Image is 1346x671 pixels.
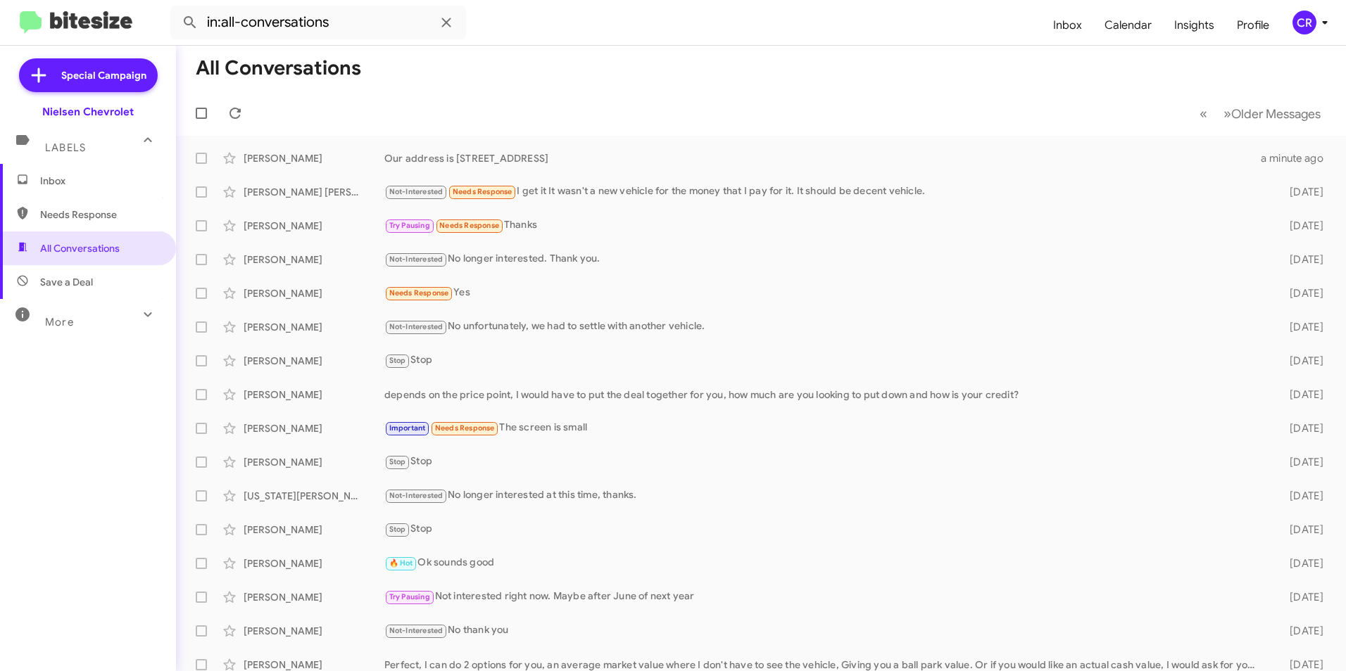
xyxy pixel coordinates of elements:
[244,388,384,402] div: [PERSON_NAME]
[1267,354,1335,368] div: [DATE]
[384,319,1267,335] div: No unfortunately, we had to settle with another vehicle.
[384,420,1267,436] div: The screen is small
[1267,219,1335,233] div: [DATE]
[244,590,384,604] div: [PERSON_NAME]
[384,454,1267,470] div: Stop
[1042,5,1093,46] a: Inbox
[384,388,1267,402] div: depends on the price point, I would have to put the deal together for you, how much are you looki...
[61,68,146,82] span: Special Campaign
[389,221,430,230] span: Try Pausing
[244,219,384,233] div: [PERSON_NAME]
[1281,11,1331,34] button: CR
[244,624,384,638] div: [PERSON_NAME]
[244,253,384,267] div: [PERSON_NAME]
[1231,106,1321,122] span: Older Messages
[1261,151,1335,165] div: a minute ago
[1267,455,1335,469] div: [DATE]
[389,626,444,635] span: Not-Interested
[1267,523,1335,537] div: [DATE]
[244,185,384,199] div: [PERSON_NAME] [PERSON_NAME]
[389,187,444,196] span: Not-Interested
[389,592,430,601] span: Try Pausing
[40,207,160,222] span: Needs Response
[1267,286,1335,300] div: [DATE]
[244,421,384,435] div: [PERSON_NAME]
[384,217,1267,234] div: Thanks
[244,286,384,300] div: [PERSON_NAME]
[389,558,413,568] span: 🔥 Hot
[389,491,444,500] span: Not-Interested
[244,489,384,503] div: [US_STATE][PERSON_NAME]
[45,141,86,154] span: Labels
[384,184,1267,200] div: I get it It wasn't a new vehicle for the money that I pay for it. It should be decent vehicle.
[45,316,74,328] span: More
[1215,99,1329,128] button: Next
[384,487,1267,504] div: No longer interested at this time, thanks.
[1267,388,1335,402] div: [DATE]
[1200,105,1207,122] span: «
[1192,99,1329,128] nav: Page navigation example
[389,288,449,298] span: Needs Response
[1224,105,1231,122] span: »
[244,455,384,469] div: [PERSON_NAME]
[389,356,406,365] span: Stop
[244,354,384,368] div: [PERSON_NAME]
[435,423,495,433] span: Needs Response
[389,525,406,534] span: Stop
[1093,5,1163,46] a: Calendar
[244,523,384,537] div: [PERSON_NAME]
[384,251,1267,267] div: No longer interested. Thank you.
[19,58,158,92] a: Special Campaign
[384,589,1267,605] div: Not interested right now. Maybe after June of next year
[1267,624,1335,638] div: [DATE]
[1267,489,1335,503] div: [DATE]
[389,255,444,264] span: Not-Interested
[384,151,1261,165] div: Our address is [STREET_ADDRESS]
[244,151,384,165] div: [PERSON_NAME]
[1267,185,1335,199] div: [DATE]
[384,622,1267,639] div: No thank you
[244,320,384,334] div: [PERSON_NAME]
[40,275,93,289] span: Save a Deal
[439,221,499,230] span: Needs Response
[384,352,1267,369] div: Stop
[40,174,160,188] span: Inbox
[389,457,406,466] span: Stop
[384,521,1267,537] div: Stop
[1267,320,1335,334] div: [DATE]
[196,57,361,79] h1: All Conversations
[1191,99,1216,128] button: Previous
[389,322,444,331] span: Not-Interested
[244,556,384,570] div: [PERSON_NAME]
[389,423,426,433] span: Important
[453,187,512,196] span: Needs Response
[1226,5,1281,46] a: Profile
[384,555,1267,571] div: Ok sounds good
[1267,421,1335,435] div: [DATE]
[1267,253,1335,267] div: [DATE]
[1292,11,1316,34] div: CR
[42,105,134,119] div: Nielsen Chevrolet
[40,241,120,255] span: All Conversations
[170,6,466,39] input: Search
[1163,5,1226,46] a: Insights
[384,285,1267,301] div: Yes
[1267,556,1335,570] div: [DATE]
[1267,590,1335,604] div: [DATE]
